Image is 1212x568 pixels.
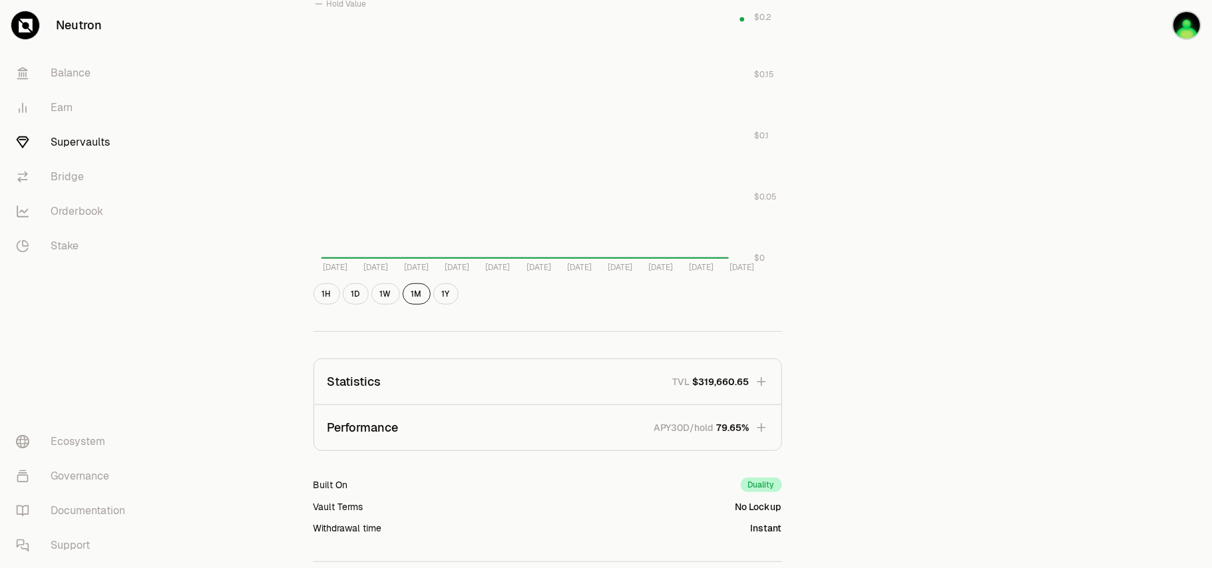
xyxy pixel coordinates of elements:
tspan: $0.15 [754,69,774,80]
button: 1M [403,283,431,305]
tspan: [DATE] [648,263,673,273]
img: dee [1172,11,1201,40]
tspan: $0.1 [754,130,769,141]
tspan: [DATE] [608,263,632,273]
tspan: [DATE] [445,263,469,273]
tspan: $0 [754,253,765,263]
button: 1H [313,283,340,305]
tspan: $0.2 [754,12,771,23]
div: Withdrawal time [313,521,382,535]
p: APY30D/hold [654,421,714,434]
tspan: $0.05 [754,192,777,202]
a: Governance [5,459,144,494]
a: Ecosystem [5,424,144,459]
tspan: [DATE] [404,263,429,273]
a: Bridge [5,160,144,194]
span: $319,660.65 [693,375,749,388]
button: StatisticsTVL$319,660.65 [314,359,781,404]
button: 1Y [433,283,459,305]
tspan: [DATE] [566,263,591,273]
div: Instant [751,521,782,535]
a: Supervaults [5,125,144,160]
a: Orderbook [5,194,144,229]
a: Balance [5,56,144,90]
p: Performance [327,418,399,437]
tspan: [DATE] [689,263,713,273]
tspan: [DATE] [322,263,347,273]
p: Statistics [327,372,381,391]
div: Vault Terms [313,500,363,513]
button: 1D [343,283,369,305]
a: Documentation [5,494,144,528]
p: TVL [673,375,690,388]
div: Built On [313,478,348,492]
div: Duality [741,478,782,492]
button: 1W [371,283,400,305]
a: Earn [5,90,144,125]
a: Support [5,528,144,563]
tspan: [DATE] [363,263,388,273]
span: 79.65% [717,421,749,434]
a: Stake [5,229,144,263]
tspan: [DATE] [526,263,550,273]
tspan: [DATE] [485,263,510,273]
tspan: [DATE] [729,263,754,273]
div: No Lockup [735,500,782,513]
button: PerformanceAPY30D/hold79.65% [314,405,781,450]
